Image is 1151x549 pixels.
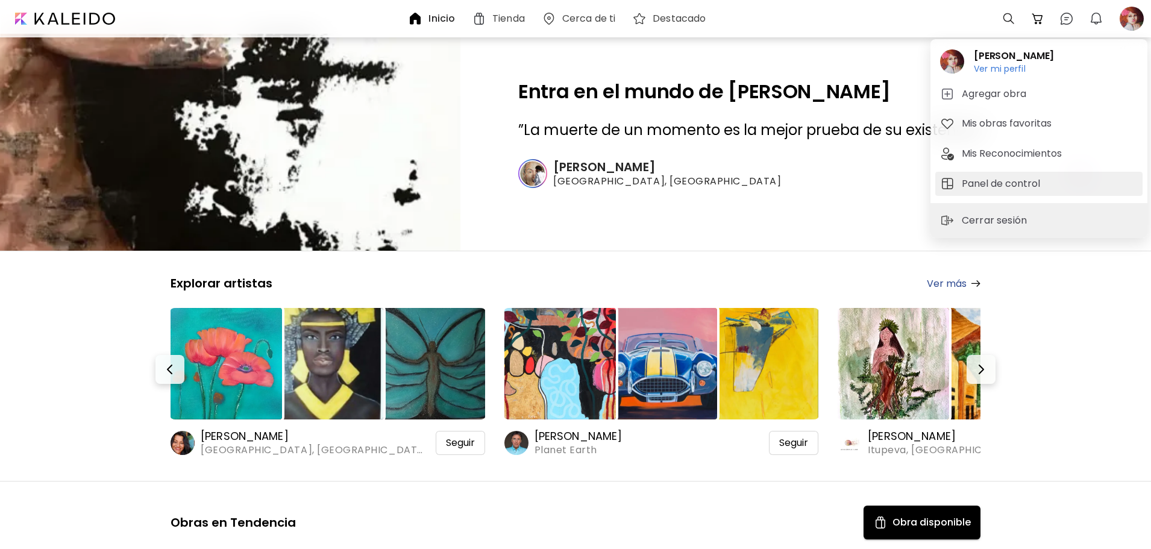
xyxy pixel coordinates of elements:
[935,111,1143,136] button: tabMis obras favoritas
[962,87,1030,101] h5: Agregar obra
[940,87,955,101] img: tab
[974,63,1054,74] h6: Ver mi perfil
[962,177,1044,191] h5: Panel de control
[962,213,1030,228] p: Cerrar sesión
[940,146,955,161] img: tab
[962,116,1055,131] h5: Mis obras favoritas
[935,142,1143,166] button: tabMis Reconocimientos
[935,209,1035,233] button: sign-outCerrar sesión
[974,49,1054,63] h2: [PERSON_NAME]
[935,172,1143,196] button: tabPanel de control
[935,82,1143,106] button: tabAgregar obra
[940,116,955,131] img: tab
[940,177,955,191] img: tab
[962,146,1065,161] h5: Mis Reconocimientos
[940,213,955,228] img: sign-out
